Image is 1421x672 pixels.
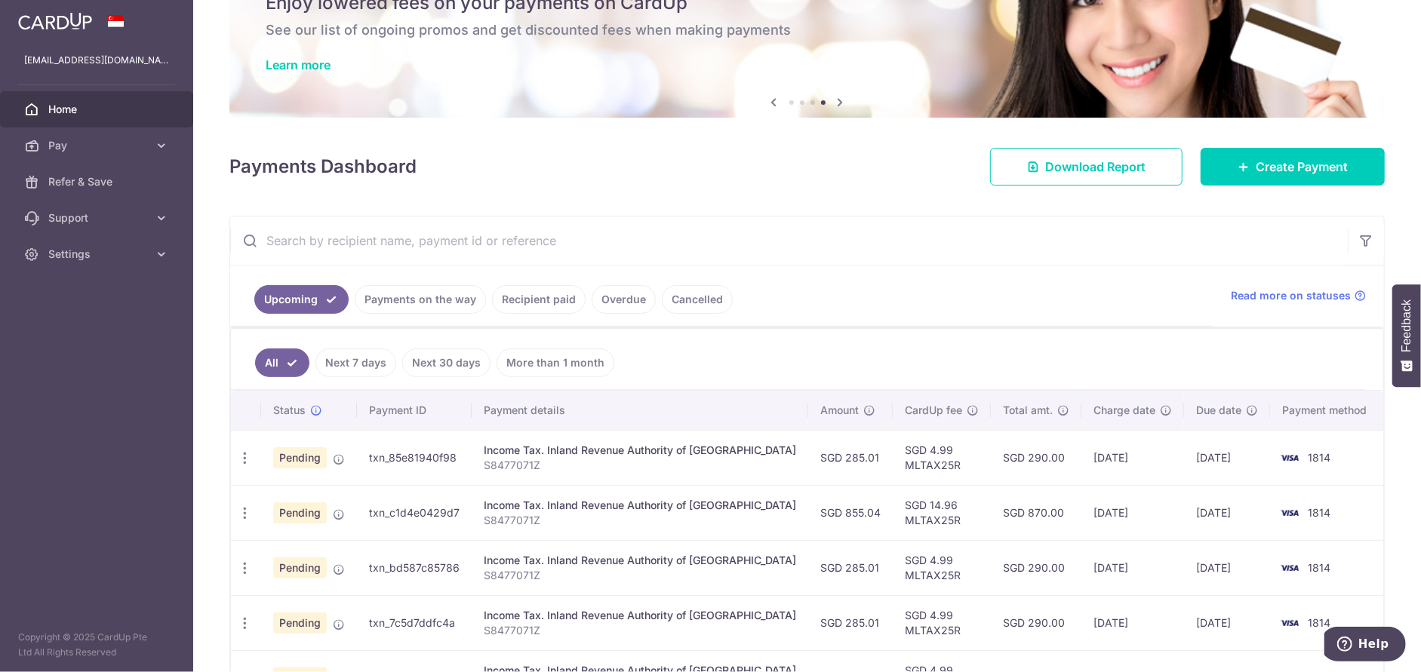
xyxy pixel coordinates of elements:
[357,485,472,540] td: txn_c1d4e0429d7
[592,285,656,314] a: Overdue
[1392,284,1421,387] button: Feedback - Show survey
[893,595,991,650] td: SGD 4.99 MLTAX25R
[484,608,796,623] div: Income Tax. Inland Revenue Authority of [GEOGRAPHIC_DATA]
[1308,561,1330,574] span: 1814
[1081,430,1184,485] td: [DATE]
[484,498,796,513] div: Income Tax. Inland Revenue Authority of [GEOGRAPHIC_DATA]
[229,153,417,180] h4: Payments Dashboard
[48,102,148,117] span: Home
[273,557,327,578] span: Pending
[1400,299,1413,352] span: Feedback
[357,595,472,650] td: txn_7c5d7ddfc4a
[893,540,991,595] td: SGD 4.99 MLTAX25R
[230,216,1348,265] input: Search by recipient name, payment id or reference
[808,485,893,540] td: SGD 855.04
[266,57,331,72] a: Learn more
[1308,451,1330,464] span: 1814
[484,553,796,568] div: Income Tax. Inland Revenue Authority of [GEOGRAPHIC_DATA]
[808,595,893,650] td: SGD 285.01
[1275,559,1305,577] img: Bank Card
[1045,158,1146,176] span: Download Report
[1256,158,1348,176] span: Create Payment
[808,540,893,595] td: SGD 285.01
[1184,430,1270,485] td: [DATE]
[255,348,309,377] a: All
[1184,485,1270,540] td: [DATE]
[484,443,796,458] div: Income Tax. Inland Revenue Authority of [GEOGRAPHIC_DATA]
[273,502,327,523] span: Pending
[1308,616,1330,629] span: 1814
[1003,403,1053,418] span: Total amt.
[357,540,472,595] td: txn_bd587c85786
[1201,148,1385,186] a: Create Payment
[315,348,396,377] a: Next 7 days
[48,138,148,153] span: Pay
[497,348,614,377] a: More than 1 month
[1196,403,1241,418] span: Due date
[1275,614,1305,632] img: Bank Card
[484,513,796,528] p: S8477071Z
[1275,504,1305,522] img: Bank Card
[1231,288,1366,303] a: Read more on statuses
[1324,627,1406,664] iframe: Opens a widget where you can find more information
[991,595,1081,650] td: SGD 290.00
[472,391,808,430] th: Payment details
[1093,403,1155,418] span: Charge date
[991,485,1081,540] td: SGD 870.00
[1270,391,1385,430] th: Payment method
[24,53,169,68] p: [EMAIL_ADDRESS][DOMAIN_NAME]
[990,148,1183,186] a: Download Report
[484,458,796,473] p: S8477071Z
[484,568,796,583] p: S8477071Z
[662,285,733,314] a: Cancelled
[48,174,148,189] span: Refer & Save
[18,12,92,30] img: CardUp
[1081,595,1184,650] td: [DATE]
[893,485,991,540] td: SGD 14.96 MLTAX25R
[266,21,1349,39] h6: See our list of ongoing promos and get discounted fees when making payments
[48,247,148,262] span: Settings
[1184,540,1270,595] td: [DATE]
[273,447,327,468] span: Pending
[402,348,491,377] a: Next 30 days
[905,403,962,418] span: CardUp fee
[1081,540,1184,595] td: [DATE]
[808,430,893,485] td: SGD 285.01
[1184,595,1270,650] td: [DATE]
[1231,288,1351,303] span: Read more on statuses
[492,285,586,314] a: Recipient paid
[991,430,1081,485] td: SGD 290.00
[357,391,472,430] th: Payment ID
[254,285,349,314] a: Upcoming
[1081,485,1184,540] td: [DATE]
[273,403,306,418] span: Status
[357,430,472,485] td: txn_85e81940f98
[355,285,486,314] a: Payments on the way
[484,623,796,638] p: S8477071Z
[893,430,991,485] td: SGD 4.99 MLTAX25R
[273,612,327,634] span: Pending
[1308,506,1330,519] span: 1814
[820,403,859,418] span: Amount
[48,210,148,226] span: Support
[1275,449,1305,467] img: Bank Card
[991,540,1081,595] td: SGD 290.00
